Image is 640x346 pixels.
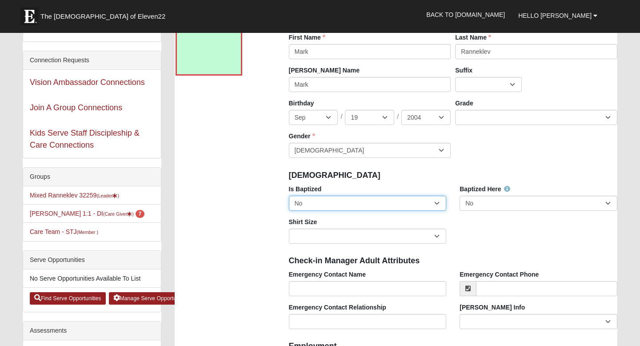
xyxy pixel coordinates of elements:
a: Mixed Ranneklev 32259(Leader) [30,192,119,199]
div: Serve Opportunities [23,251,161,270]
a: Manage Serve Opportunities [109,292,194,305]
label: Is Baptized [289,185,322,193]
label: Emergency Contact Relationship [289,303,386,312]
a: Join A Group Connections [30,103,122,112]
a: Care Team - STJ(Member ) [30,228,98,235]
label: [PERSON_NAME] Info [460,303,525,312]
label: Emergency Contact Name [289,270,366,279]
span: number of pending members [136,210,145,218]
label: Gender [289,132,315,141]
small: (Care Giver ) [103,211,134,217]
div: Connection Requests [23,51,161,70]
span: / [397,112,399,122]
label: Grade [455,99,473,108]
h4: Check-in Manager Adult Attributes [289,256,618,266]
label: First Name [289,33,325,42]
small: (Leader ) [96,193,119,198]
label: Shirt Size [289,217,317,226]
a: Vision Ambassador Connections [30,78,145,87]
a: Back to [DOMAIN_NAME] [420,4,512,26]
div: Groups [23,168,161,186]
span: Hello [PERSON_NAME] [518,12,592,19]
label: [PERSON_NAME] Name [289,66,360,75]
img: Eleven22 logo [20,8,38,25]
label: Baptized Here [460,185,510,193]
label: Birthday [289,99,314,108]
label: Last Name [455,33,491,42]
span: / [340,112,342,122]
label: Emergency Contact Phone [460,270,539,279]
label: Suffix [455,66,472,75]
a: [PERSON_NAME] 1:1 - DI(Care Giver) 7 [30,210,144,217]
h4: [DEMOGRAPHIC_DATA] [289,171,618,181]
small: (Member ) [77,229,98,235]
a: Hello [PERSON_NAME] [512,4,604,27]
a: The [DEMOGRAPHIC_DATA] of Eleven22 [16,3,194,25]
a: Kids Serve Staff Discipleship & Care Connections [30,129,140,149]
li: No Serve Opportunities Available To List [23,270,161,288]
span: The [DEMOGRAPHIC_DATA] of Eleven22 [40,12,165,21]
a: Find Serve Opportunities [30,292,106,305]
div: Assessments [23,322,161,340]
